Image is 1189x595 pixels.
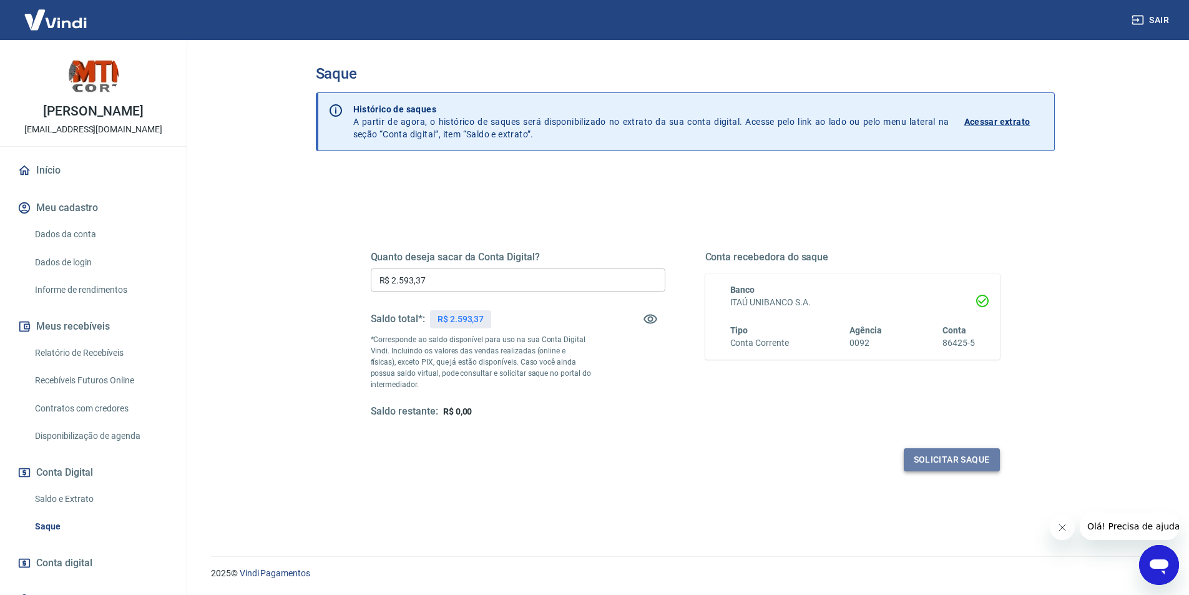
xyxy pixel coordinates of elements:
[30,368,172,393] a: Recebíveis Futuros Online
[43,105,143,118] p: [PERSON_NAME]
[1129,9,1174,32] button: Sair
[15,1,96,39] img: Vindi
[1139,545,1179,585] iframe: Botão para abrir a janela de mensagens
[964,103,1044,140] a: Acessar extrato
[443,406,472,416] span: R$ 0,00
[371,334,592,390] p: *Corresponde ao saldo disponível para uso na sua Conta Digital Vindi. Incluindo os valores das ve...
[1050,515,1075,540] iframe: Fechar mensagem
[371,313,425,325] h5: Saldo total*:
[240,568,310,578] a: Vindi Pagamentos
[211,567,1159,580] p: 2025 ©
[371,251,665,263] h5: Quanto deseja sacar da Conta Digital?
[36,554,92,572] span: Conta digital
[849,337,882,350] h6: 0092
[353,103,949,140] p: A partir de agora, o histórico de saques será disponibilizado no extrato da sua conta digital. Ac...
[353,103,949,116] p: Histórico de saques
[942,337,975,350] h6: 86425-5
[730,337,789,350] h6: Conta Corrente
[30,340,172,366] a: Relatório de Recebíveis
[1080,513,1179,540] iframe: Mensagem da empresa
[849,325,882,335] span: Agência
[438,313,484,326] p: R$ 2.593,37
[316,65,1055,82] h3: Saque
[942,325,966,335] span: Conta
[15,313,172,340] button: Meus recebíveis
[24,123,162,136] p: [EMAIL_ADDRESS][DOMAIN_NAME]
[730,296,975,309] h6: ITAÚ UNIBANCO S.A.
[69,50,119,100] img: 1f494eca-1640-4458-8146-c94c07253339.jpeg
[15,157,172,184] a: Início
[30,222,172,247] a: Dados da conta
[371,405,438,418] h5: Saldo restante:
[15,549,172,577] a: Conta digital
[904,448,1000,471] button: Solicitar saque
[30,423,172,449] a: Disponibilização de agenda
[964,116,1030,128] p: Acessar extrato
[15,459,172,486] button: Conta Digital
[730,285,755,295] span: Banco
[30,514,172,539] a: Saque
[705,251,1000,263] h5: Conta recebedora do saque
[730,325,748,335] span: Tipo
[7,9,105,19] span: Olá! Precisa de ajuda?
[30,486,172,512] a: Saldo e Extrato
[30,396,172,421] a: Contratos com credores
[30,277,172,303] a: Informe de rendimentos
[15,194,172,222] button: Meu cadastro
[30,250,172,275] a: Dados de login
